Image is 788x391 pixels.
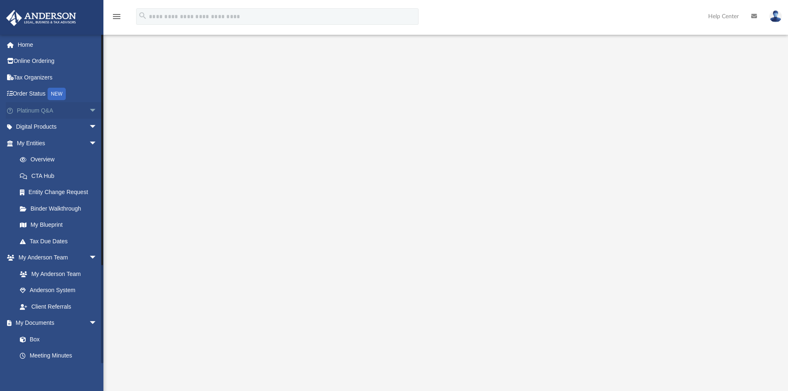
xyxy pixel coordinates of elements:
[12,151,110,168] a: Overview
[138,11,147,20] i: search
[89,315,105,332] span: arrow_drop_down
[6,86,110,103] a: Order StatusNEW
[4,10,79,26] img: Anderson Advisors Platinum Portal
[12,266,101,282] a: My Anderson Team
[769,10,782,22] img: User Pic
[12,331,101,348] a: Box
[48,88,66,100] div: NEW
[6,135,110,151] a: My Entitiesarrow_drop_down
[6,36,110,53] a: Home
[89,249,105,266] span: arrow_drop_down
[12,168,110,184] a: CTA Hub
[6,119,110,135] a: Digital Productsarrow_drop_down
[89,119,105,136] span: arrow_drop_down
[6,315,105,331] a: My Documentsarrow_drop_down
[6,249,105,266] a: My Anderson Teamarrow_drop_down
[6,53,110,70] a: Online Ordering
[89,102,105,119] span: arrow_drop_down
[12,282,105,299] a: Anderson System
[12,298,105,315] a: Client Referrals
[12,200,110,217] a: Binder Walkthrough
[112,12,122,22] i: menu
[12,348,105,364] a: Meeting Minutes
[6,69,110,86] a: Tax Organizers
[89,135,105,152] span: arrow_drop_down
[6,102,110,119] a: Platinum Q&Aarrow_drop_down
[12,184,110,201] a: Entity Change Request
[112,16,122,22] a: menu
[12,217,105,233] a: My Blueprint
[12,233,110,249] a: Tax Due Dates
